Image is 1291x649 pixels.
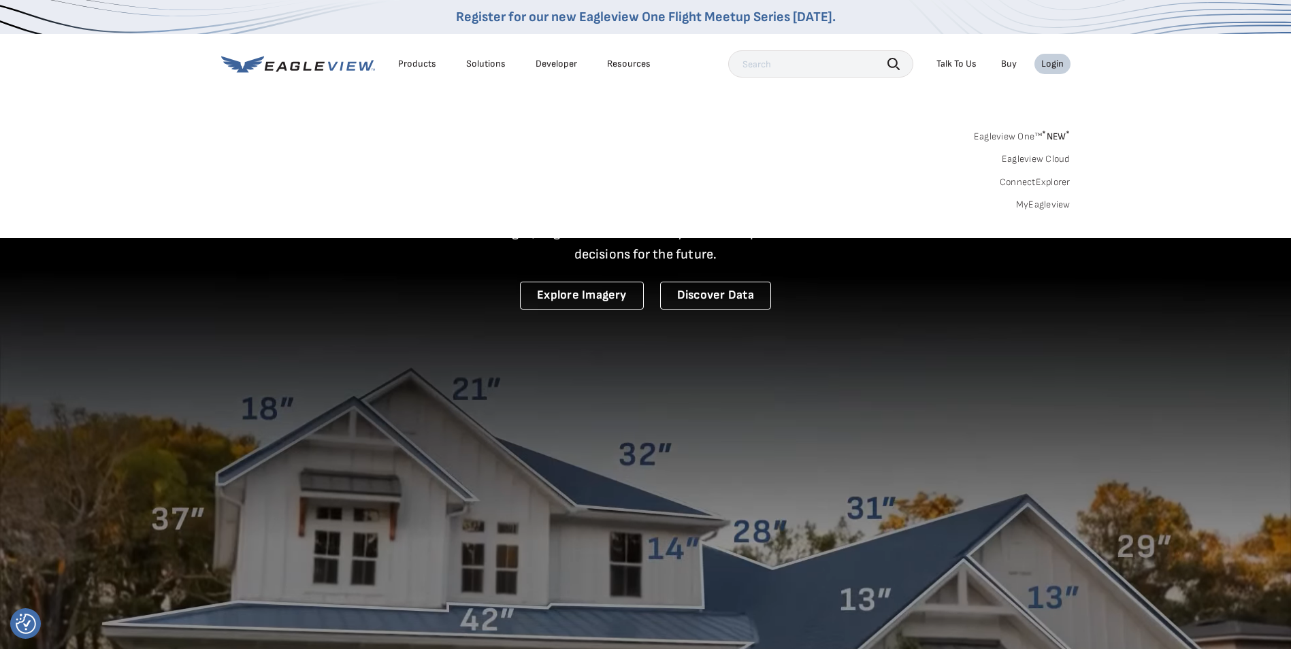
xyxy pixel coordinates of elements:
[1001,58,1017,70] a: Buy
[1000,176,1071,188] a: ConnectExplorer
[1016,199,1071,211] a: MyEagleview
[398,58,436,70] div: Products
[607,58,651,70] div: Resources
[520,282,644,310] a: Explore Imagery
[1002,153,1071,165] a: Eagleview Cloud
[728,50,913,78] input: Search
[974,127,1071,142] a: Eagleview One™*NEW*
[16,614,36,634] img: Revisit consent button
[536,58,577,70] a: Developer
[1041,58,1064,70] div: Login
[1042,131,1070,142] span: NEW
[936,58,977,70] div: Talk To Us
[466,58,506,70] div: Solutions
[456,9,836,25] a: Register for our new Eagleview One Flight Meetup Series [DATE].
[16,614,36,634] button: Consent Preferences
[660,282,771,310] a: Discover Data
